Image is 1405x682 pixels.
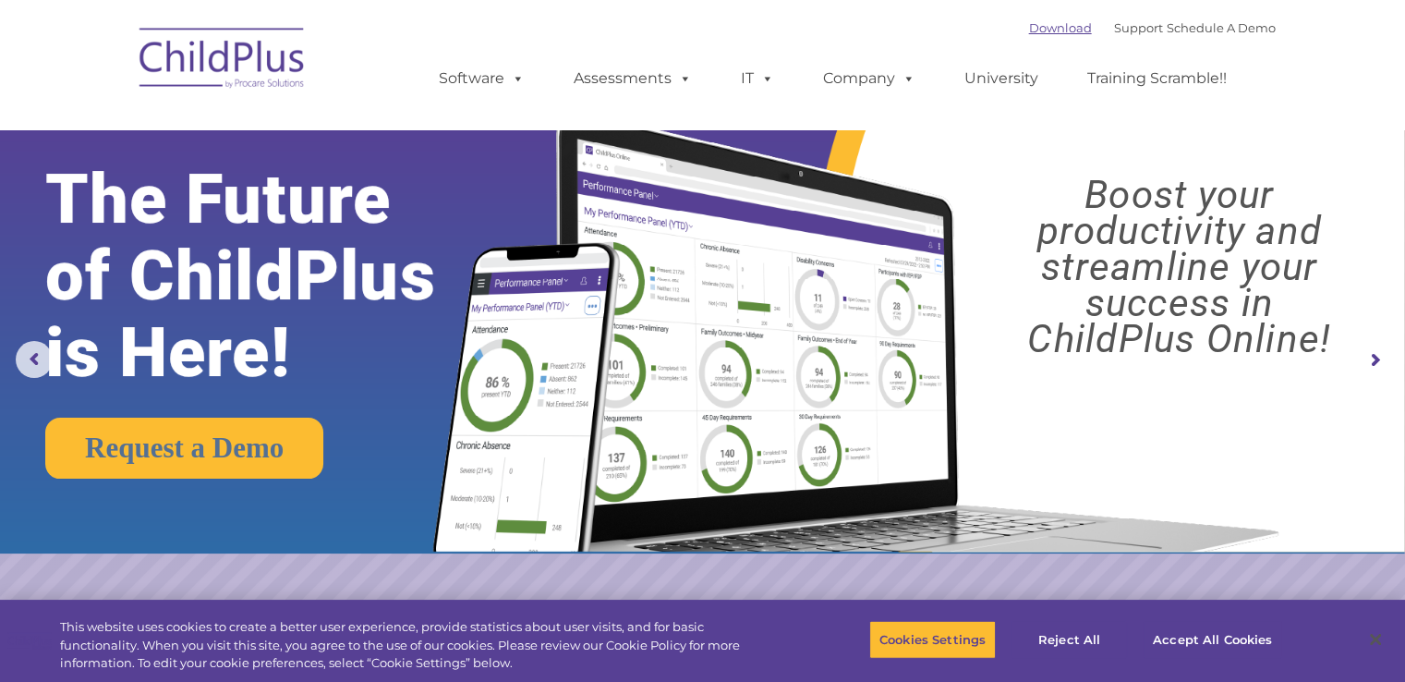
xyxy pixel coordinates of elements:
[722,60,793,97] a: IT
[805,60,934,97] a: Company
[1011,620,1127,659] button: Reject All
[45,161,494,391] rs-layer: The Future of ChildPlus is Here!
[420,60,543,97] a: Software
[45,418,323,479] a: Request a Demo
[869,620,996,659] button: Cookies Settings
[257,122,313,136] span: Last name
[1143,620,1282,659] button: Accept All Cookies
[1355,619,1396,660] button: Close
[1029,20,1276,35] font: |
[971,177,1387,357] rs-layer: Boost your productivity and streamline your success in ChildPlus Online!
[1069,60,1245,97] a: Training Scramble!!
[1114,20,1163,35] a: Support
[130,15,315,107] img: ChildPlus by Procare Solutions
[555,60,710,97] a: Assessments
[1029,20,1092,35] a: Download
[257,198,335,212] span: Phone number
[60,618,773,673] div: This website uses cookies to create a better user experience, provide statistics about user visit...
[1167,20,1276,35] a: Schedule A Demo
[946,60,1057,97] a: University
